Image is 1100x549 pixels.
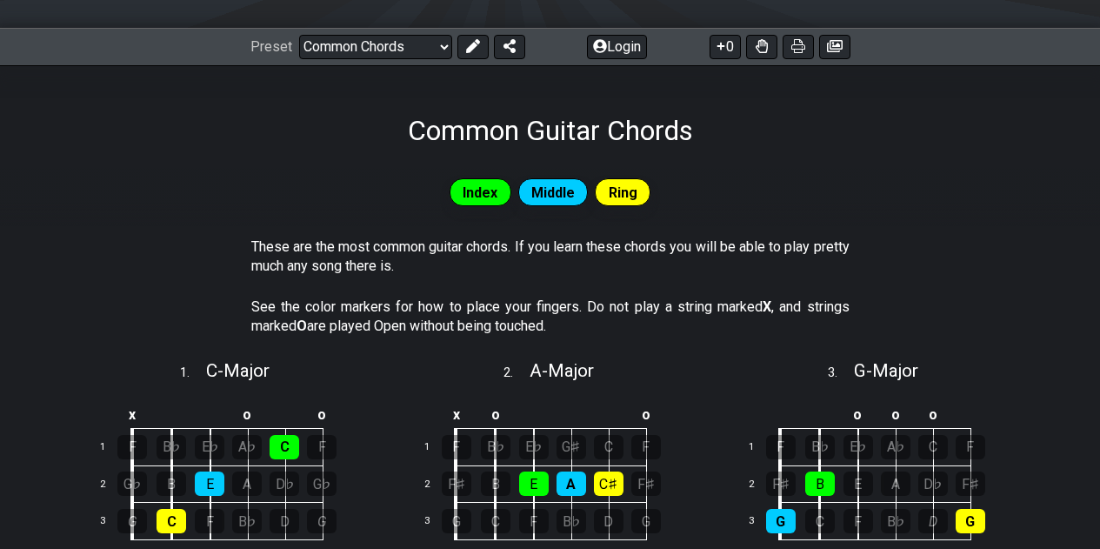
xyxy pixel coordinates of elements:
div: B♭ [157,435,186,459]
td: o [627,400,664,429]
div: B♭ [232,509,262,533]
div: F [307,435,337,459]
td: o [229,400,266,429]
div: F [117,435,147,459]
div: A♭ [881,435,910,459]
div: D♭ [918,472,948,496]
div: D [918,509,948,533]
div: F [442,435,471,459]
div: G [956,509,985,533]
div: A [557,472,586,496]
td: 2 [738,465,780,503]
div: G♯ [557,435,586,459]
span: 2 . [503,364,530,383]
span: G - Major [854,360,918,381]
div: E♭ [195,435,224,459]
div: A [881,472,910,496]
strong: O [297,318,307,334]
p: These are the most common guitar chords. If you learn these chords you will be able to play prett... [251,238,850,277]
span: Middle [531,180,575,205]
button: Create image [819,35,850,59]
div: C [157,509,186,533]
button: Print [783,35,814,59]
div: C [918,435,948,459]
div: F♯ [956,472,985,496]
td: 2 [414,465,456,503]
span: Ring [609,180,637,205]
div: B [157,472,186,496]
div: C♯ [594,472,623,496]
div: G [442,509,471,533]
h1: Common Guitar Chords [408,114,693,147]
button: Toggle Dexterity for all fretkits [746,35,777,59]
div: F♯ [631,472,661,496]
div: A♭ [232,435,262,459]
span: C - Major [206,360,270,381]
span: Index [463,180,497,205]
button: Edit Preset [457,35,489,59]
td: 1 [738,429,780,466]
span: Preset [250,38,292,55]
div: A [232,472,262,496]
button: Login [587,35,647,59]
button: Share Preset [494,35,525,59]
div: E♭ [843,435,873,459]
span: 3 . [828,364,854,383]
div: E [843,472,873,496]
div: F [519,509,549,533]
td: 1 [90,429,131,466]
div: F [843,509,873,533]
div: C [270,435,299,459]
div: C [481,509,510,533]
div: B♭ [481,435,510,459]
div: B♭ [805,435,835,459]
div: G♭ [117,472,147,496]
div: F [766,435,796,459]
div: F♯ [442,472,471,496]
div: E♭ [519,435,549,459]
td: o [303,400,341,429]
div: D [270,509,299,533]
td: x [112,400,152,429]
div: B [805,472,835,496]
div: B♭ [557,509,586,533]
div: G [307,509,337,533]
div: B [481,472,510,496]
div: G [117,509,147,533]
div: E [519,472,549,496]
span: A - Major [530,360,594,381]
td: o [476,400,515,429]
strong: X [763,298,771,315]
div: B♭ [881,509,910,533]
td: o [877,400,914,429]
td: o [914,400,951,429]
div: G [766,509,796,533]
td: o [839,400,877,429]
div: G♭ [307,472,337,496]
td: 3 [90,503,131,540]
div: F♯ [766,472,796,496]
select: Preset [299,35,452,59]
div: E [195,472,224,496]
div: F [195,509,224,533]
td: 1 [414,429,456,466]
span: 1 . [180,364,206,383]
div: F [631,435,661,459]
div: G [631,509,661,533]
td: 3 [738,503,780,540]
td: x [437,400,477,429]
td: 3 [414,503,456,540]
div: F [956,435,985,459]
p: See the color markers for how to place your fingers. Do not play a string marked , and strings ma... [251,298,850,337]
button: 0 [710,35,741,59]
div: C [594,435,623,459]
td: 2 [90,465,131,503]
div: D [594,509,623,533]
div: D♭ [270,472,299,496]
div: C [805,509,835,533]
